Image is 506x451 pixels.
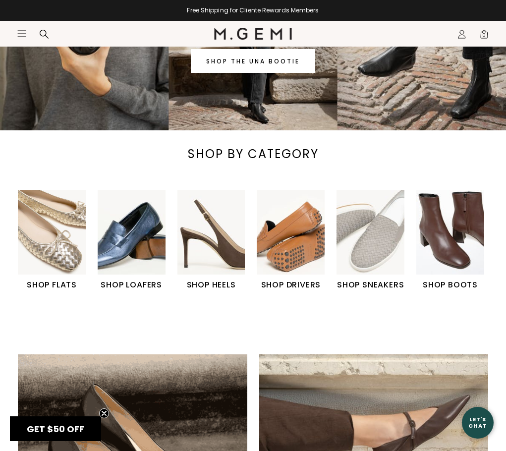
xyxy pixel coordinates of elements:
[27,423,84,435] span: GET $50 OFF
[177,279,245,291] h1: SHOP HEELS
[10,416,101,441] div: GET $50 OFFClose teaser
[98,279,166,291] h1: SHOP LOAFERS
[17,29,27,39] button: Open site menu
[98,190,177,291] div: 2 / 6
[337,279,404,291] h1: SHOP SNEAKERS
[337,190,416,291] div: 5 / 6
[98,190,166,291] a: SHOP LOAFERS
[99,408,109,418] button: Close teaser
[177,190,257,291] div: 3 / 6
[479,31,489,41] span: 0
[416,279,484,291] h1: SHOP BOOTS
[416,190,496,291] div: 6 / 6
[462,416,494,429] div: Let's Chat
[18,190,86,291] a: SHOP FLATS
[18,190,98,291] div: 1 / 6
[257,190,325,291] a: SHOP DRIVERS
[18,279,86,291] h1: SHOP FLATS
[257,190,337,291] div: 4 / 6
[257,279,325,291] h1: SHOP DRIVERS
[337,190,404,291] a: SHOP SNEAKERS
[177,190,245,291] a: SHOP HEELS
[214,28,292,40] img: M.Gemi
[416,190,484,291] a: SHOP BOOTS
